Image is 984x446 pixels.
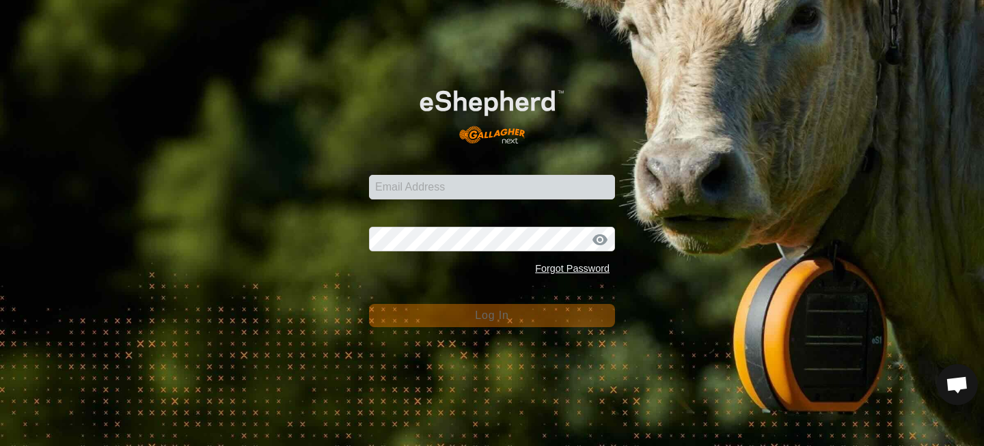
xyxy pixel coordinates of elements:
[475,309,508,321] span: Log In
[369,175,615,199] input: Email Address
[369,304,615,327] button: Log In
[937,364,978,405] div: Open chat
[535,263,610,274] a: Forgot Password
[394,70,590,154] img: E-shepherd Logo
